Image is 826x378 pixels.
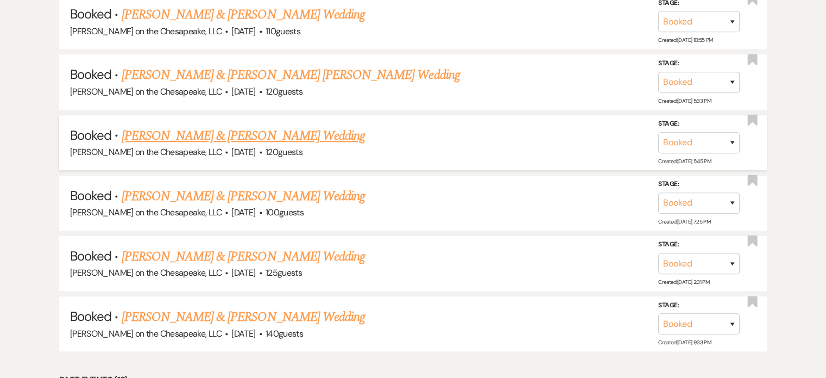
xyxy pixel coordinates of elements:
[70,247,111,264] span: Booked
[122,247,365,267] a: [PERSON_NAME] & [PERSON_NAME] Wedding
[231,146,255,158] span: [DATE]
[122,187,365,206] a: [PERSON_NAME] & [PERSON_NAME] Wedding
[658,58,740,70] label: Stage:
[266,267,302,278] span: 125 guests
[70,66,111,83] span: Booked
[266,26,300,37] span: 110 guests
[70,127,111,144] span: Booked
[658,218,710,225] span: Created: [DATE] 7:25 PM
[70,328,222,339] span: [PERSON_NAME] on the Chesapeake, LLC
[122,307,365,327] a: [PERSON_NAME] & [PERSON_NAME] Wedding
[658,118,740,130] label: Stage:
[231,267,255,278] span: [DATE]
[122,5,365,24] a: [PERSON_NAME] & [PERSON_NAME] Wedding
[658,158,711,165] span: Created: [DATE] 5:45 PM
[231,86,255,97] span: [DATE]
[70,207,222,218] span: [PERSON_NAME] on the Chesapeake, LLC
[70,86,222,97] span: [PERSON_NAME] on the Chesapeake, LLC
[70,5,111,22] span: Booked
[266,86,302,97] span: 120 guests
[70,26,222,37] span: [PERSON_NAME] on the Chesapeake, LLC
[658,97,711,104] span: Created: [DATE] 5:33 PM
[266,207,304,218] span: 100 guests
[70,267,222,278] span: [PERSON_NAME] on the Chesapeake, LLC
[231,26,255,37] span: [DATE]
[658,239,740,251] label: Stage:
[70,308,111,325] span: Booked
[122,126,365,146] a: [PERSON_NAME] & [PERSON_NAME] Wedding
[658,278,709,286] span: Created: [DATE] 2:31 PM
[658,178,740,190] label: Stage:
[658,339,711,346] span: Created: [DATE] 9:33 PM
[231,328,255,339] span: [DATE]
[658,36,712,44] span: Created: [DATE] 10:55 PM
[266,146,302,158] span: 120 guests
[658,300,740,312] label: Stage:
[266,328,303,339] span: 140 guests
[70,146,222,158] span: [PERSON_NAME] on the Chesapeake, LLC
[122,65,460,85] a: [PERSON_NAME] & [PERSON_NAME] [PERSON_NAME] Wedding
[70,187,111,204] span: Booked
[231,207,255,218] span: [DATE]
